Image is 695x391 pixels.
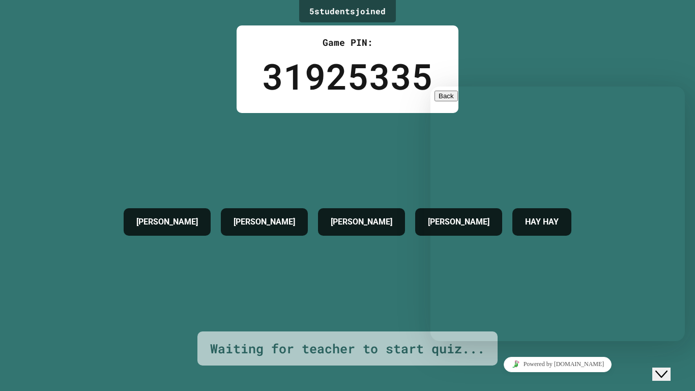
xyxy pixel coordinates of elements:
iframe: chat widget [430,87,685,341]
h4: [PERSON_NAME] [331,216,392,228]
h4: [PERSON_NAME] [234,216,295,228]
iframe: chat widget [430,353,685,376]
h4: [PERSON_NAME] [428,216,489,228]
div: 31925335 [262,49,433,103]
div: Waiting for teacher to start quiz... [210,339,485,358]
iframe: chat widget [652,350,685,381]
h4: [PERSON_NAME] [136,216,198,228]
div: Game PIN: [262,36,433,49]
